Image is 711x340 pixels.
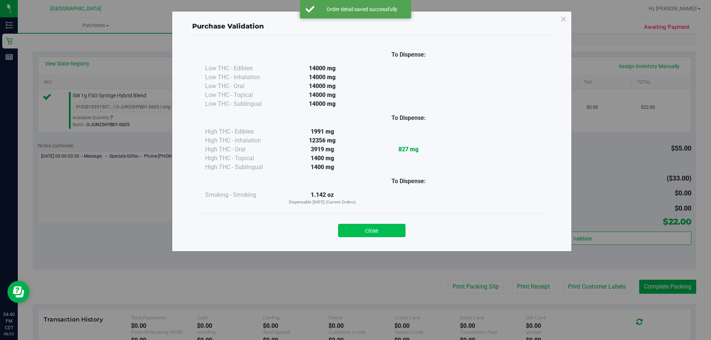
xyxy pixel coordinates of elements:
div: 12356 mg [279,136,365,145]
div: To Dispense: [365,177,452,186]
div: 1400 mg [279,163,365,172]
div: 14000 mg [279,91,365,100]
div: High THC - Oral [205,145,279,154]
div: 14000 mg [279,82,365,91]
span: Purchase Validation [192,22,264,30]
div: High THC - Sublingual [205,163,279,172]
div: Low THC - Oral [205,82,279,91]
button: Close [338,224,405,237]
div: 1991 mg [279,127,365,136]
div: Smoking - Smoking [205,191,279,199]
div: 14000 mg [279,73,365,82]
div: 1400 mg [279,154,365,163]
div: High THC - Topical [205,154,279,163]
div: To Dispense: [365,50,452,59]
div: 14000 mg [279,100,365,108]
div: High THC - Edibles [205,127,279,136]
div: Order detail saved successfully [318,6,405,13]
div: 3919 mg [279,145,365,154]
div: 1.142 oz [279,191,365,206]
div: 14000 mg [279,64,365,73]
iframe: Resource center [7,281,30,303]
p: Dispensable [DATE] (Current Orders) [279,199,365,206]
strong: 827 mg [398,146,418,153]
div: To Dispense: [365,114,452,122]
div: Low THC - Inhalation [205,73,279,82]
div: Low THC - Sublingual [205,100,279,108]
div: High THC - Inhalation [205,136,279,145]
div: Low THC - Topical [205,91,279,100]
div: Low THC - Edibles [205,64,279,73]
